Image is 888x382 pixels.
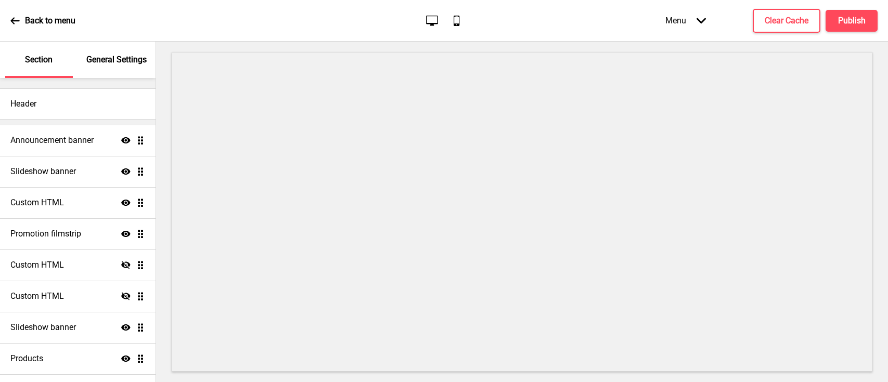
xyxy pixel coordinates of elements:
[10,353,43,364] h4: Products
[826,10,878,32] button: Publish
[10,291,64,302] h4: Custom HTML
[10,228,81,240] h4: Promotion filmstrip
[10,197,64,208] h4: Custom HTML
[10,322,76,333] h4: Slideshow banner
[10,7,75,35] a: Back to menu
[10,98,36,110] h4: Header
[765,15,808,27] h4: Clear Cache
[10,135,94,146] h4: Announcement banner
[10,166,76,177] h4: Slideshow banner
[25,54,53,65] p: Section
[25,15,75,27] p: Back to menu
[86,54,147,65] p: General Settings
[10,259,64,271] h4: Custom HTML
[838,15,866,27] h4: Publish
[753,9,820,33] button: Clear Cache
[655,5,716,36] div: Menu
